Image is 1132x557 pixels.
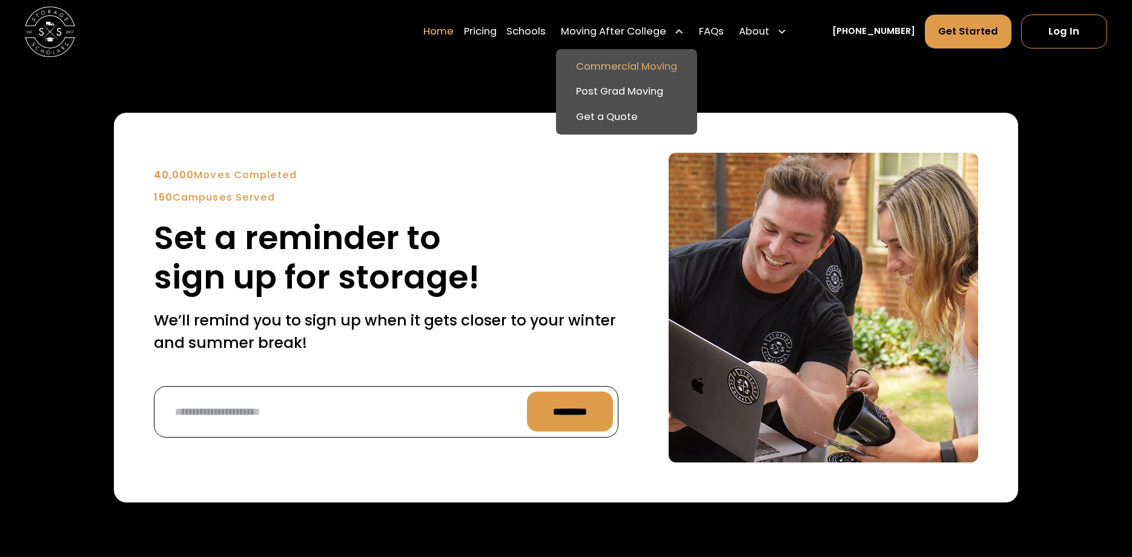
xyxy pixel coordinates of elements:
[423,14,454,49] a: Home
[154,168,618,183] div: Moves Completed
[561,79,692,104] a: Post Grad Moving
[832,25,915,38] a: [PHONE_NUMBER]
[734,14,792,49] div: About
[154,309,618,355] p: We’ll remind you to sign up when it gets closer to your winter and summer break!
[154,168,194,182] strong: 40,000
[561,104,692,129] a: Get a Quote
[25,6,75,56] img: Storage Scholars main logo
[739,24,769,39] div: About
[556,14,689,49] div: Moving After College
[154,190,618,205] div: Campuses Served
[561,54,692,79] a: Commercial Moving
[154,218,618,296] h2: Set a reminder to sign up for storage!
[506,14,546,49] a: Schools
[154,190,173,204] strong: 150
[154,386,618,438] form: Reminder Form
[464,14,497,49] a: Pricing
[1021,15,1107,48] a: Log In
[925,15,1011,48] a: Get Started
[561,24,666,39] div: Moving After College
[556,49,697,135] nav: Moving After College
[669,153,978,462] img: Sign up for a text reminder.
[25,6,75,56] a: home
[699,14,724,49] a: FAQs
